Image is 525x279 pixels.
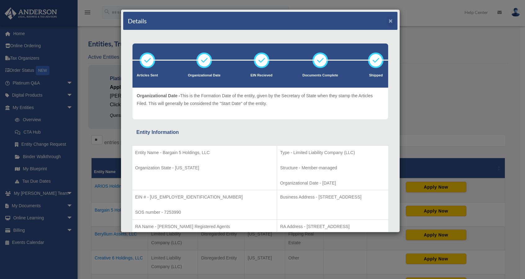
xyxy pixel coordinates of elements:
[128,16,147,25] h4: Details
[280,179,385,187] p: Organizational Date - [DATE]
[280,149,385,157] p: Type - Limited Liability Company (LLC)
[137,128,384,137] div: Entity Information
[135,193,274,201] p: EIN # - [US_EMPLOYER_IDENTIFICATION_NUMBER]
[135,208,274,216] p: SOS number - 7253990
[135,164,274,172] p: Organization State - [US_STATE]
[280,193,385,201] p: Business Address - [STREET_ADDRESS]
[137,92,384,107] p: This is the Formation Date of the entity, given by the Secretary of State when they stamp the Art...
[368,72,384,79] p: Shipped
[389,17,393,24] button: ×
[137,72,158,79] p: Articles Sent
[303,72,338,79] p: Documents Complete
[280,223,385,231] p: RA Address - [STREET_ADDRESS]
[135,223,274,231] p: RA Name - [PERSON_NAME] Registered Agents
[135,149,274,157] p: Entity Name - Bargain 5 Holdings, LLC
[280,164,385,172] p: Structure - Member-managed
[137,93,180,98] span: Organizational Date -
[188,72,221,79] p: Organizational Date
[250,72,272,79] p: EIN Recieved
